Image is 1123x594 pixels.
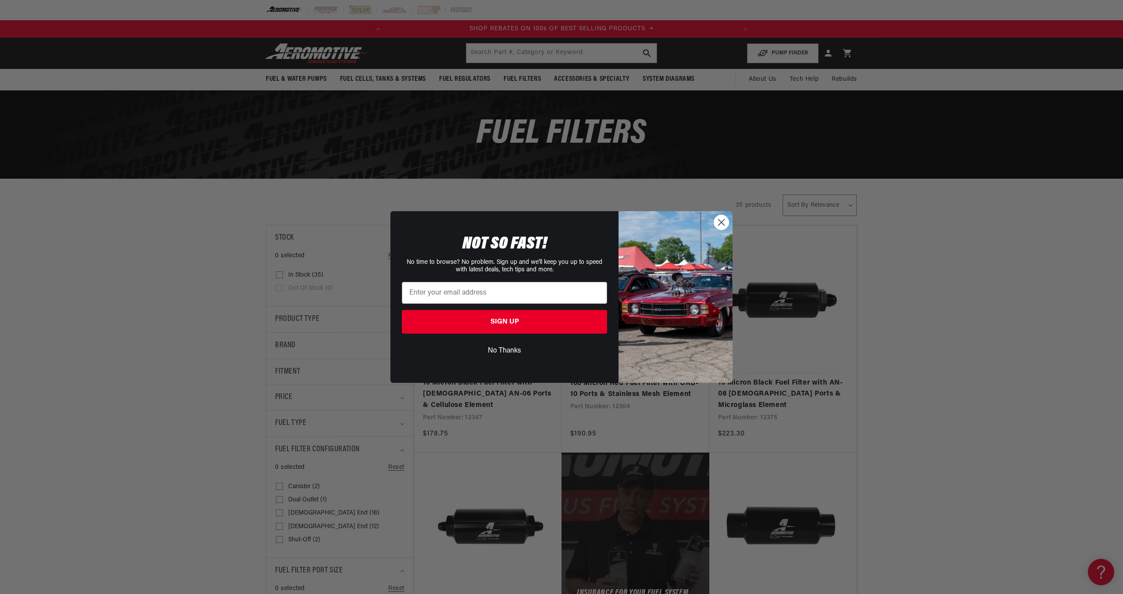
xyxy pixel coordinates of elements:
[402,310,607,334] button: SIGN UP
[402,282,607,304] input: Enter your email address
[407,259,602,273] span: No time to browse? No problem. Sign up and we'll keep you up to speed with latest deals, tech tip...
[462,235,547,253] span: NOT SO FAST!
[619,211,733,382] img: 85cdd541-2605-488b-b08c-a5ee7b438a35.jpeg
[402,342,607,359] button: No Thanks
[714,215,729,230] button: Close dialog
